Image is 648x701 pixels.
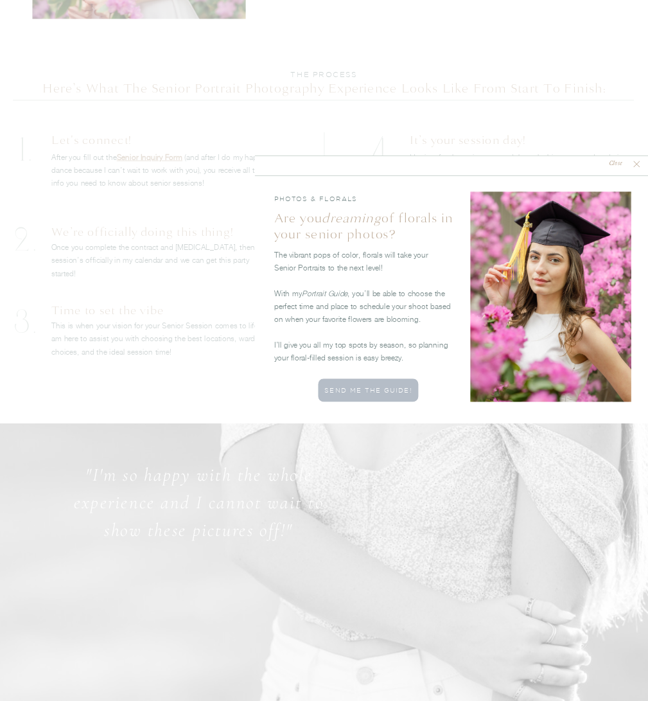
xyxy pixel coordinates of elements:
p: 2. [13,210,40,264]
i: Portrait Guide [302,288,347,297]
p: 3. [13,292,40,346]
p: We’re officially doing this thing! [51,224,310,235]
i: dreaming [322,210,381,227]
p: It’s your session day! [410,132,634,143]
h3: The process [263,69,384,79]
nav: Close [599,159,631,170]
p: 4. [371,120,398,173]
p: After you fill out the (and after I do my happy dance because I can’t wait to work with you), you... [51,150,276,188]
a: Senior Inquiry Form [117,152,182,161]
p: This is when your vision for your Senior Session comes to life! I am here to assist you with choo... [51,319,276,357]
p: It's time for the main event and the only thing you need to do is bring your smile and your energ... [410,150,634,188]
h3: "I'm so happy with the whole experience and I cannot wait to show these pictures off!" [63,461,335,538]
p: Once you complete the contract and [MEDICAL_DATA], then your session’s officially in my calendar ... [51,241,276,279]
p: Let's connect! [51,132,276,143]
a: send me the guide! [318,385,418,395]
p: Time to set the vibe [51,302,276,313]
p: The vibrant pops of color, florals will take your Senior Portraits to the next level! With my , y... [274,249,451,362]
h3: photos & florals [274,194,448,204]
p: 1. [13,120,40,173]
h2: Are you of florals in your senior photos? [274,211,455,236]
h2: Here’s what the senior portrait photography experience looks like from start to finish: [19,79,630,91]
